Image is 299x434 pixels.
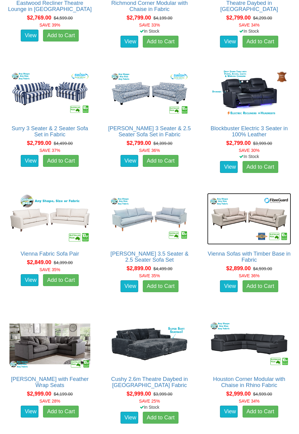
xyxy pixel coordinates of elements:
[121,155,138,167] a: View
[207,318,291,370] img: Houston Corner Modular with Chaise in Rhino Fabric
[203,153,296,160] div: In Stock
[226,140,251,146] span: $2,799.00
[108,318,192,370] img: Cushy 2.6m Theatre Daybed in Jumbo Cord Fabric
[239,399,260,404] font: SAVE 34%
[208,251,291,263] a: Vienna Sofas with Timber Base in Fabric
[27,15,51,21] span: $2,769.00
[27,140,51,146] span: $2,799.00
[54,141,73,146] del: $4,499.00
[143,280,178,292] a: Add to Cart
[111,376,188,388] a: Cushy 2.6m Theatre Daybed in [GEOGRAPHIC_DATA] Fabric
[203,28,296,34] div: In Stock
[121,280,138,292] a: View
[243,36,278,48] a: Add to Cart
[108,68,192,119] img: Tiffany 3 Seater & 2.5 Seater Sofa Set in Fabric
[243,161,278,173] a: Add to Cart
[110,251,189,263] a: [PERSON_NAME] 3.5 Seater & 2.5 Seater Sofa Set
[153,16,172,20] del: $4,199.00
[103,28,196,34] div: In Stock
[226,391,251,397] span: $2,999.00
[39,399,60,404] font: SAVE 28%
[153,392,172,396] del: $3,999.00
[139,273,160,278] font: SAVE 35%
[108,193,192,245] img: Marley 3.5 Seater & 2.5 Seater Sofa Set
[139,23,160,27] font: SAVE 33%
[220,406,238,418] a: View
[127,265,151,271] span: $2,899.00
[39,23,60,27] font: SAVE 39%
[20,251,79,257] a: Vienna Fabric Sofa Pair
[54,392,73,396] del: $4,199.00
[121,36,138,48] a: View
[139,148,160,153] font: SAVE 36%
[127,15,151,21] span: $2,799.00
[103,404,196,410] div: In Stock
[43,406,79,418] a: Add to Cart
[121,412,138,424] a: View
[43,155,79,167] a: Add to Cart
[12,125,88,138] a: Surry 3 Seater & 2 Seater Sofa Set in Fabric
[8,68,92,119] img: Surry 3 Seater & 2 Seater Sofa Set in Fabric
[226,15,251,21] span: $2,799.00
[211,125,288,138] a: Blockbuster Electric 3 Seater in 100% Leather
[253,266,272,271] del: $4,599.00
[11,376,89,388] a: [PERSON_NAME] with Feather Wrap Seats
[253,141,272,146] del: $3,999.00
[43,274,79,286] a: Add to Cart
[253,392,272,396] del: $4,599.00
[21,155,38,167] a: View
[54,260,73,265] del: $4,399.00
[153,141,172,146] del: $4,399.00
[243,280,278,292] a: Add to Cart
[220,36,238,48] a: View
[27,391,51,397] span: $2,999.00
[39,267,60,272] font: SAVE 35%
[21,406,38,418] a: View
[226,265,251,271] span: $2,899.00
[143,412,178,424] a: Add to Cart
[239,148,260,153] font: SAVE 30%
[143,155,178,167] a: Add to Cart
[213,376,285,388] a: Houston Corner Modular with Chaise in Rhino Fabric
[127,391,151,397] span: $2,999.00
[54,16,73,20] del: $4,599.00
[21,30,38,42] a: View
[220,161,238,173] a: View
[153,266,172,271] del: $4,499.00
[39,148,60,153] font: SAVE 37%
[143,36,178,48] a: Add to Cart
[253,16,272,20] del: $4,299.00
[239,23,260,27] font: SAVE 34%
[8,318,92,370] img: Erika Corner with Feather Wrap Seats
[21,274,38,286] a: View
[8,193,92,245] img: Vienna Fabric Sofa Pair
[243,406,278,418] a: Add to Cart
[207,193,291,245] img: Vienna Sofas with Timber Base in Fabric
[220,280,238,292] a: View
[27,259,51,265] span: $2,849.00
[139,399,160,404] font: SAVE 25%
[207,68,291,119] img: Blockbuster Electric 3 Seater in 100% Leather
[43,30,79,42] a: Add to Cart
[127,140,151,146] span: $2,799.00
[239,273,260,278] font: SAVE 36%
[108,125,191,138] a: [PERSON_NAME] 3 Seater & 2.5 Seater Sofa Set in Fabric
